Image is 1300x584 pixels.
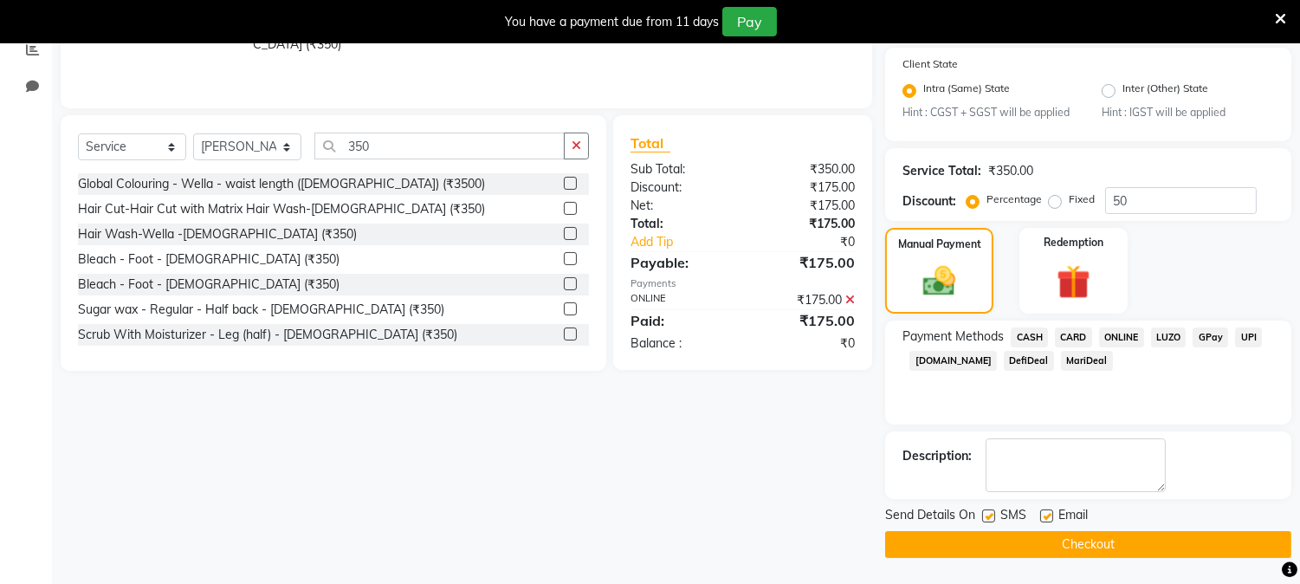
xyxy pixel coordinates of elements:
[618,233,764,251] a: Add Tip
[618,334,743,353] div: Balance :
[885,531,1291,558] button: Checkout
[78,175,485,193] div: Global Colouring - Wella - waist length ([DEMOGRAPHIC_DATA]) (₹3500)
[988,162,1033,180] div: ₹350.00
[1004,351,1054,371] span: DefiDeal
[743,252,869,273] div: ₹175.00
[722,7,777,36] button: Pay
[618,160,743,178] div: Sub Total:
[1011,328,1048,347] span: CASH
[1193,328,1228,347] span: GPay
[505,13,719,31] div: You have a payment due from 11 days
[78,200,485,218] div: Hair Cut-Hair Cut with Matrix Hair Wash-[DEMOGRAPHIC_DATA] (₹350)
[923,81,1010,101] label: Intra (Same) State
[631,134,670,152] span: Total
[986,191,1042,207] label: Percentage
[1058,506,1088,528] span: Email
[314,133,565,159] input: Search or Scan
[618,310,743,331] div: Paid:
[743,291,869,309] div: ₹175.00
[902,105,1075,120] small: Hint : CGST + SGST will be applied
[764,233,869,251] div: ₹0
[902,192,956,211] div: Discount:
[78,326,457,344] div: Scrub With Moisturizer - Leg (half) - [DEMOGRAPHIC_DATA] (₹350)
[618,178,743,197] div: Discount:
[618,215,743,233] div: Total:
[78,276,340,294] div: Bleach - Foot - [DEMOGRAPHIC_DATA] (₹350)
[909,351,997,371] span: [DOMAIN_NAME]
[743,160,869,178] div: ₹350.00
[902,447,972,465] div: Description:
[1055,328,1092,347] span: CARD
[1099,328,1144,347] span: ONLINE
[631,276,855,291] div: Payments
[1000,506,1026,528] span: SMS
[1122,81,1208,101] label: Inter (Other) State
[1151,328,1187,347] span: LUZO
[743,215,869,233] div: ₹175.00
[1069,191,1095,207] label: Fixed
[743,178,869,197] div: ₹175.00
[1061,351,1113,371] span: MariDeal
[902,328,1004,346] span: Payment Methods
[743,197,869,215] div: ₹175.00
[78,301,444,319] div: Sugar wax - Regular - Half back - [DEMOGRAPHIC_DATA] (₹350)
[743,310,869,331] div: ₹175.00
[885,506,975,528] span: Send Details On
[618,197,743,215] div: Net:
[902,56,958,72] label: Client State
[78,250,340,269] div: Bleach - Foot - [DEMOGRAPHIC_DATA] (₹350)
[902,162,981,180] div: Service Total:
[1044,235,1103,250] label: Redemption
[1235,328,1262,347] span: UPI
[1046,261,1101,303] img: _gift.svg
[898,237,981,252] label: Manual Payment
[78,225,357,243] div: Hair Wash-Wella -[DEMOGRAPHIC_DATA] (₹350)
[618,252,743,273] div: Payable:
[618,291,743,309] div: ONLINE
[1102,105,1274,120] small: Hint : IGST will be applied
[913,263,965,300] img: _cash.svg
[743,334,869,353] div: ₹0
